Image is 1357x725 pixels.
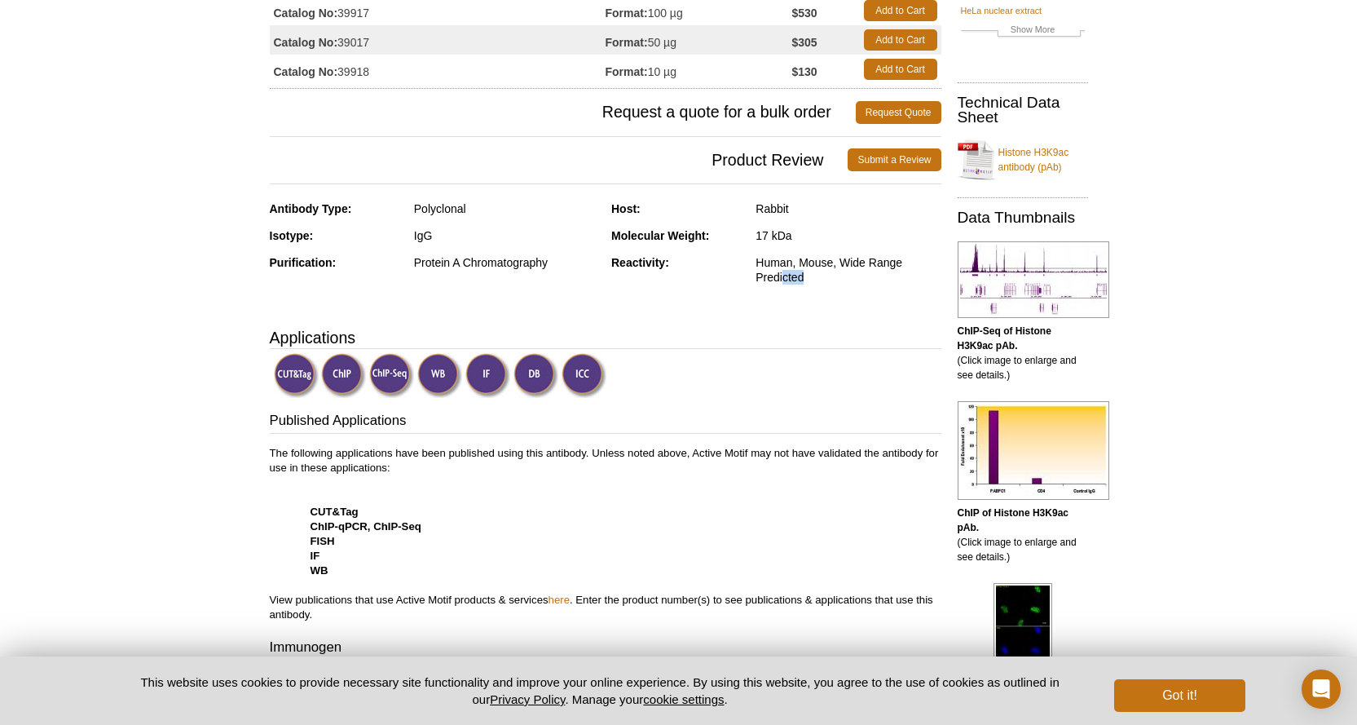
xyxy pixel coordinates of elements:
p: (Click image to enlarge and see details.) [958,506,1088,564]
strong: CUT&Tag [311,506,359,518]
span: Request a quote for a bulk order [270,101,856,124]
img: Histone H3K9ac antibody (pAb) tested by ChIP-Seq. [958,241,1109,318]
h3: Published Applications [270,411,941,434]
strong: $530 [791,6,817,20]
h3: Applications [270,325,941,350]
div: Protein A Chromatography [414,255,599,270]
strong: WB [311,564,328,577]
b: ChIP of Histone H3K9ac pAb. [958,507,1068,533]
strong: Purification: [270,256,337,269]
strong: $130 [791,64,817,79]
strong: Catalog No: [274,6,338,20]
strong: Isotype: [270,229,314,242]
h2: Data Thumbnails [958,210,1088,225]
a: Submit a Review [848,148,941,171]
p: The following applications have been published using this antibody. Unless noted above, Active Mo... [270,446,941,622]
button: cookie settings [643,692,724,706]
div: Human, Mouse, Wide Range Predicted [756,255,941,285]
img: Histone H3K9ac antibody (pAb) tested by ChIP. [958,401,1109,500]
img: CUT&Tag Validated [274,353,319,398]
span: Product Review [270,148,848,171]
strong: IF [311,550,320,562]
a: Add to Cart [864,29,937,51]
div: Rabbit [756,201,941,216]
div: Open Intercom Messenger [1302,670,1341,709]
strong: Catalog No: [274,64,338,79]
a: Add to Cart [864,59,937,80]
h2: Technical Data Sheet [958,95,1088,125]
img: Immunofluorescence Validated [465,353,510,398]
strong: Catalog No: [274,35,338,50]
img: ChIP Validated [321,353,366,398]
strong: FISH [311,535,335,547]
strong: ChIP-qPCR, ChIP-Seq [311,520,421,533]
strong: Reactivity: [611,256,669,269]
img: Histone H3K9ac antibody (pAb) tested by immunofluorescence. [994,583,1052,710]
a: HeLa nuclear extract [961,3,1042,18]
strong: Format: [606,64,648,79]
a: Request Quote [856,101,941,124]
strong: $305 [791,35,817,50]
strong: Format: [606,35,648,50]
img: Immunocytochemistry Validated [562,353,606,398]
strong: Host: [611,202,641,215]
button: Got it! [1114,679,1245,712]
td: 39017 [270,25,606,55]
a: Histone H3K9ac antibody (pAb) [958,135,1088,184]
a: here [549,594,570,606]
td: 50 µg [606,25,792,55]
a: Privacy Policy [490,692,565,706]
td: 10 µg [606,55,792,84]
img: ChIP-Seq Validated [369,353,414,398]
td: 39918 [270,55,606,84]
p: (Click image to enlarge and see details.) [958,324,1088,382]
img: Western Blot Validated [417,353,462,398]
h3: Immunogen [270,638,941,661]
img: Dot Blot Validated [513,353,558,398]
a: Show More [961,22,1085,41]
strong: Antibody Type: [270,202,352,215]
strong: Molecular Weight: [611,229,709,242]
div: 17 kDa [756,228,941,243]
strong: Format: [606,6,648,20]
p: This website uses cookies to provide necessary site functionality and improve your online experie... [112,674,1088,708]
b: ChIP-Seq of Histone H3K9ac pAb. [958,325,1051,351]
div: Polyclonal [414,201,599,216]
div: IgG [414,228,599,243]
